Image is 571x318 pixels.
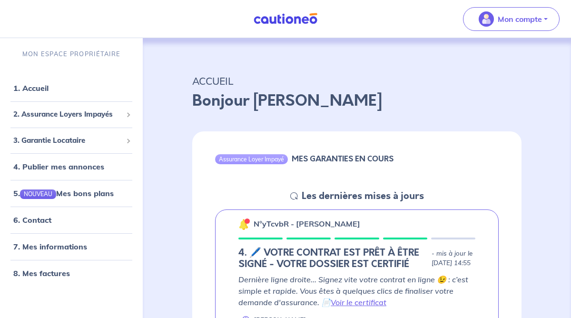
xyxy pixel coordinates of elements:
[254,218,360,229] p: n°yTcvbR - [PERSON_NAME]
[4,157,139,176] div: 4. Publier mes annonces
[13,162,104,171] a: 4. Publier mes annonces
[292,154,394,163] h6: MES GARANTIES EN COURS
[463,7,560,31] button: illu_account_valid_menu.svgMon compte
[4,237,139,256] div: 7. Mes informations
[13,215,51,225] a: 6. Contact
[238,219,250,230] img: 🔔
[498,13,542,25] p: Mon compte
[215,154,288,164] div: Assurance Loyer Impayé
[4,79,139,98] div: 1. Accueil
[192,89,522,112] p: Bonjour [PERSON_NAME]
[238,274,475,308] p: Dernière ligne droite... Signez vite votre contrat en ligne 😉 : c’est simple et rapide. Vous êtes...
[4,131,139,150] div: 3. Garantie Locataire
[238,247,475,270] div: state: SIGNING-CONTRACT-IN-PROGRESS, Context: NEW,CHOOSE-CERTIFICATE,ALONE,LESSOR-DOCUMENTS
[4,264,139,283] div: 8. Mes factures
[13,242,87,251] a: 7. Mes informations
[4,105,139,124] div: 2. Assurance Loyers Impayés
[479,11,494,27] img: illu_account_valid_menu.svg
[13,189,114,198] a: 5.NOUVEAUMes bons plans
[13,268,70,278] a: 8. Mes factures
[4,210,139,229] div: 6. Contact
[302,190,424,202] h5: Les dernières mises à jours
[13,135,122,146] span: 3. Garantie Locataire
[250,13,321,25] img: Cautioneo
[13,109,122,120] span: 2. Assurance Loyers Impayés
[22,50,120,59] p: MON ESPACE PROPRIÉTAIRE
[238,247,428,270] h5: 4. 🖊️ VOTRE CONTRAT EST PRÊT À ÊTRE SIGNÉ - VOTRE DOSSIER EST CERTIFIÉ
[192,72,522,89] p: ACCUEIL
[432,249,475,268] p: - mis à jour le [DATE] 14:55
[331,298,386,307] a: Voir le certificat
[4,184,139,203] div: 5.NOUVEAUMes bons plans
[13,83,49,93] a: 1. Accueil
